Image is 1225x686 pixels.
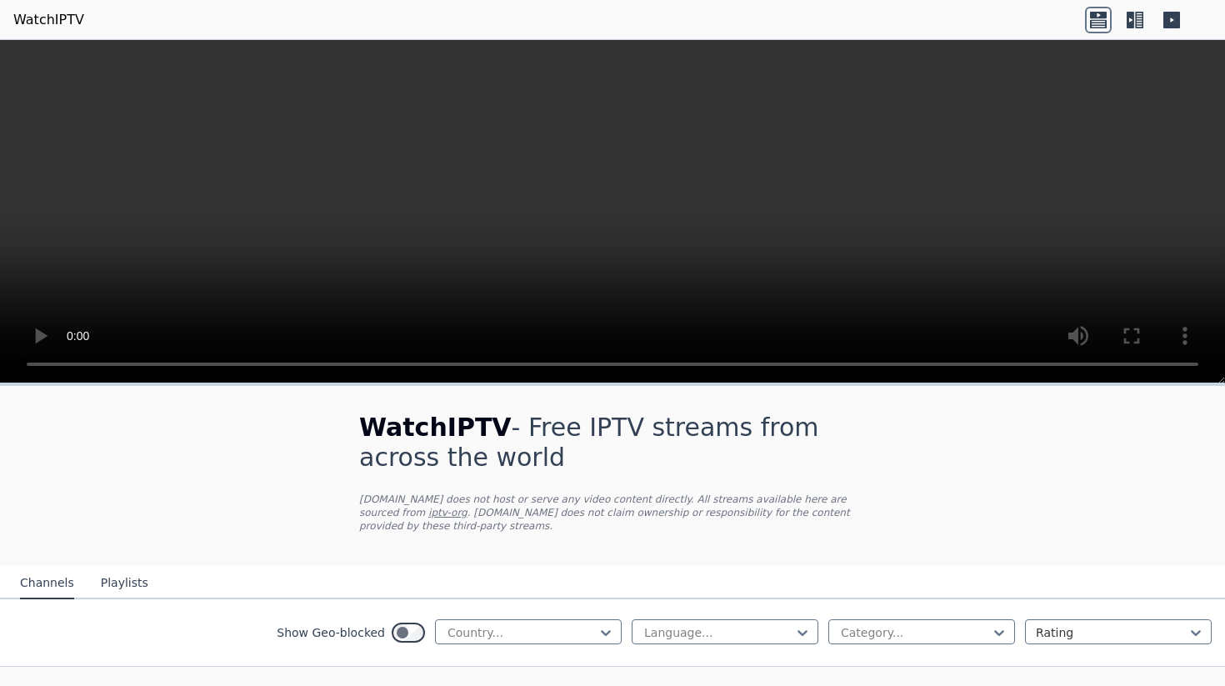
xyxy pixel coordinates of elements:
[359,413,512,442] span: WatchIPTV
[359,413,866,473] h1: - Free IPTV streams from across the world
[13,10,84,30] a: WatchIPTV
[277,624,385,641] label: Show Geo-blocked
[428,507,467,518] a: iptv-org
[101,568,148,599] button: Playlists
[359,493,866,533] p: [DOMAIN_NAME] does not host or serve any video content directly. All streams available here are s...
[20,568,74,599] button: Channels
